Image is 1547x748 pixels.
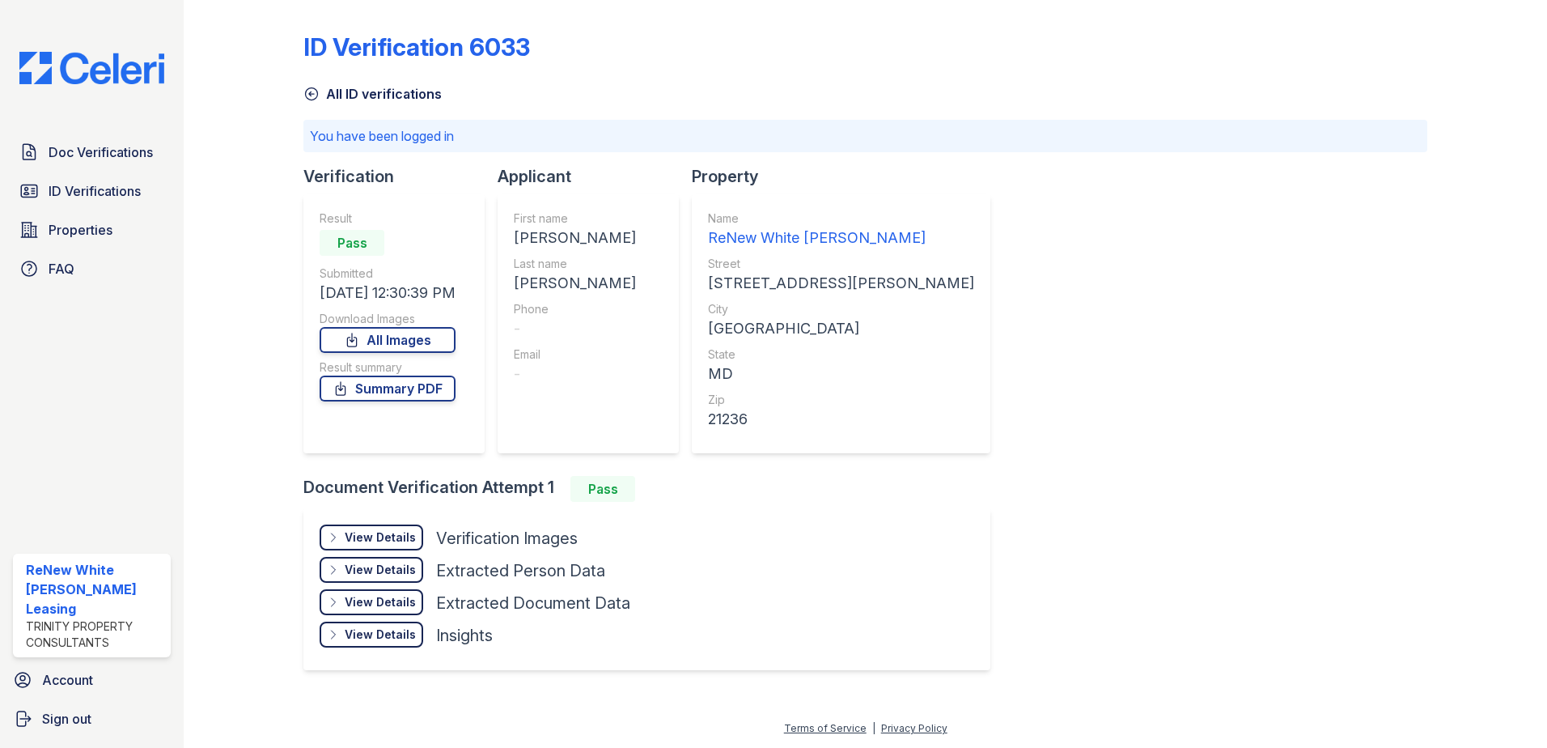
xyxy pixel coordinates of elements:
div: Street [708,256,974,272]
div: State [708,346,974,363]
span: Account [42,670,93,690]
a: FAQ [13,253,171,285]
a: Sign out [6,703,177,735]
div: Download Images [320,311,456,327]
div: [PERSON_NAME] [514,227,636,249]
div: [PERSON_NAME] [514,272,636,295]
div: Document Verification Attempt 1 [303,476,1003,502]
div: Extracted Person Data [436,559,605,582]
div: - [514,363,636,385]
a: Name ReNew White [PERSON_NAME] [708,210,974,249]
a: Summary PDF [320,376,456,402]
a: Account [6,664,177,696]
div: Property [692,165,1003,188]
div: Result [320,210,456,227]
p: You have been logged in [310,126,1421,146]
div: ReNew White [PERSON_NAME] [708,227,974,249]
div: Last name [514,256,636,272]
div: View Details [345,627,416,643]
div: Result summary [320,359,456,376]
div: Email [514,346,636,363]
div: View Details [345,562,416,578]
span: Properties [49,220,112,240]
div: [STREET_ADDRESS][PERSON_NAME] [708,272,974,295]
a: All Images [320,327,456,353]
img: CE_Logo_Blue-a8612792a0a2168367f1c8372b55b34899dd931a85d93a1a3d3e32e68fde9ad4.png [6,52,177,84]
div: Name [708,210,974,227]
div: | [872,722,875,734]
div: Trinity Property Consultants [26,618,164,651]
div: [DATE] 12:30:39 PM [320,282,456,304]
a: Terms of Service [784,722,867,734]
div: Phone [514,301,636,317]
div: ID Verification 6033 [303,32,530,62]
div: ReNew White [PERSON_NAME] Leasing [26,560,164,618]
div: Pass [570,476,635,502]
div: Insights [436,624,493,647]
a: Privacy Policy [881,722,947,734]
a: Doc Verifications [13,136,171,168]
div: Applicant [498,165,692,188]
span: FAQ [49,259,74,278]
a: ID Verifications [13,175,171,207]
div: Zip [708,392,974,408]
span: Doc Verifications [49,142,153,162]
div: View Details [345,529,416,546]
div: [GEOGRAPHIC_DATA] [708,317,974,340]
a: All ID verifications [303,84,442,104]
div: Verification Images [436,527,578,550]
div: - [514,317,636,340]
a: Properties [13,214,171,246]
div: Pass [320,230,384,256]
div: First name [514,210,636,227]
div: View Details [345,594,416,610]
span: ID Verifications [49,181,141,201]
span: Sign out [42,709,91,729]
div: City [708,301,974,317]
div: 21236 [708,408,974,431]
div: MD [708,363,974,385]
div: Verification [303,165,498,188]
div: Extracted Document Data [436,592,630,614]
div: Submitted [320,266,456,282]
